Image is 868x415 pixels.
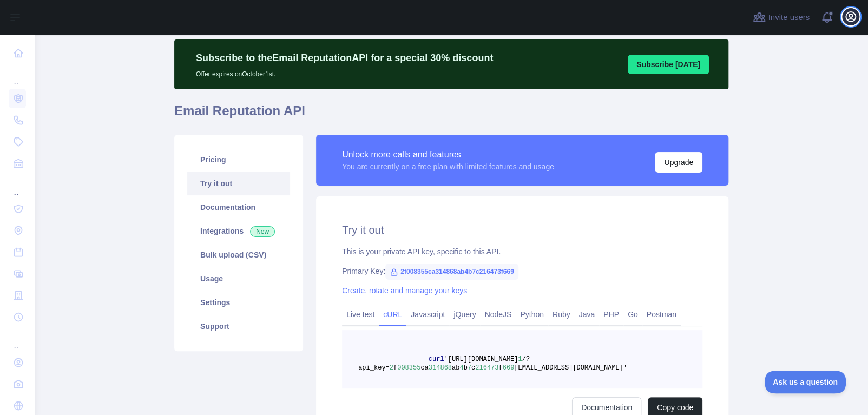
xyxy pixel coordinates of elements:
[575,306,600,323] a: Java
[342,286,467,295] a: Create, rotate and manage your keys
[628,55,709,74] button: Subscribe [DATE]
[514,364,627,372] span: [EMAIL_ADDRESS][DOMAIN_NAME]'
[449,306,480,323] a: jQuery
[444,355,518,363] span: '[URL][DOMAIN_NAME]
[468,364,471,372] span: 7
[187,172,290,195] a: Try it out
[429,355,444,363] span: curl
[187,291,290,314] a: Settings
[342,148,554,161] div: Unlock more calls and features
[420,364,428,372] span: ca
[9,175,26,197] div: ...
[187,219,290,243] a: Integrations New
[548,306,575,323] a: Ruby
[390,364,393,372] span: 2
[599,306,623,323] a: PHP
[642,306,681,323] a: Postman
[503,364,515,372] span: 669
[196,50,493,65] p: Subscribe to the Email Reputation API for a special 30 % discount
[187,148,290,172] a: Pricing
[452,364,459,372] span: ab
[342,306,379,323] a: Live test
[174,102,728,128] h1: Email Reputation API
[751,9,812,26] button: Invite users
[463,364,467,372] span: b
[471,364,475,372] span: c
[459,364,463,372] span: 4
[406,306,449,323] a: Javascript
[342,222,702,238] h2: Try it out
[765,371,846,393] iframe: Toggle Customer Support
[9,329,26,351] div: ...
[655,152,702,173] button: Upgrade
[187,195,290,219] a: Documentation
[516,306,548,323] a: Python
[397,364,420,372] span: 008355
[429,364,452,372] span: 314868
[379,306,406,323] a: cURL
[342,266,702,276] div: Primary Key:
[187,267,290,291] a: Usage
[187,243,290,267] a: Bulk upload (CSV)
[768,11,810,24] span: Invite users
[342,246,702,257] div: This is your private API key, specific to this API.
[187,314,290,338] a: Support
[623,306,642,323] a: Go
[342,161,554,172] div: You are currently on a free plan with limited features and usage
[480,306,516,323] a: NodeJS
[250,226,275,237] span: New
[9,65,26,87] div: ...
[498,364,502,372] span: f
[518,355,522,363] span: 1
[196,65,493,78] p: Offer expires on October 1st.
[385,264,518,280] span: 2f008355ca314868ab4b7c216473f669
[393,364,397,372] span: f
[475,364,498,372] span: 216473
